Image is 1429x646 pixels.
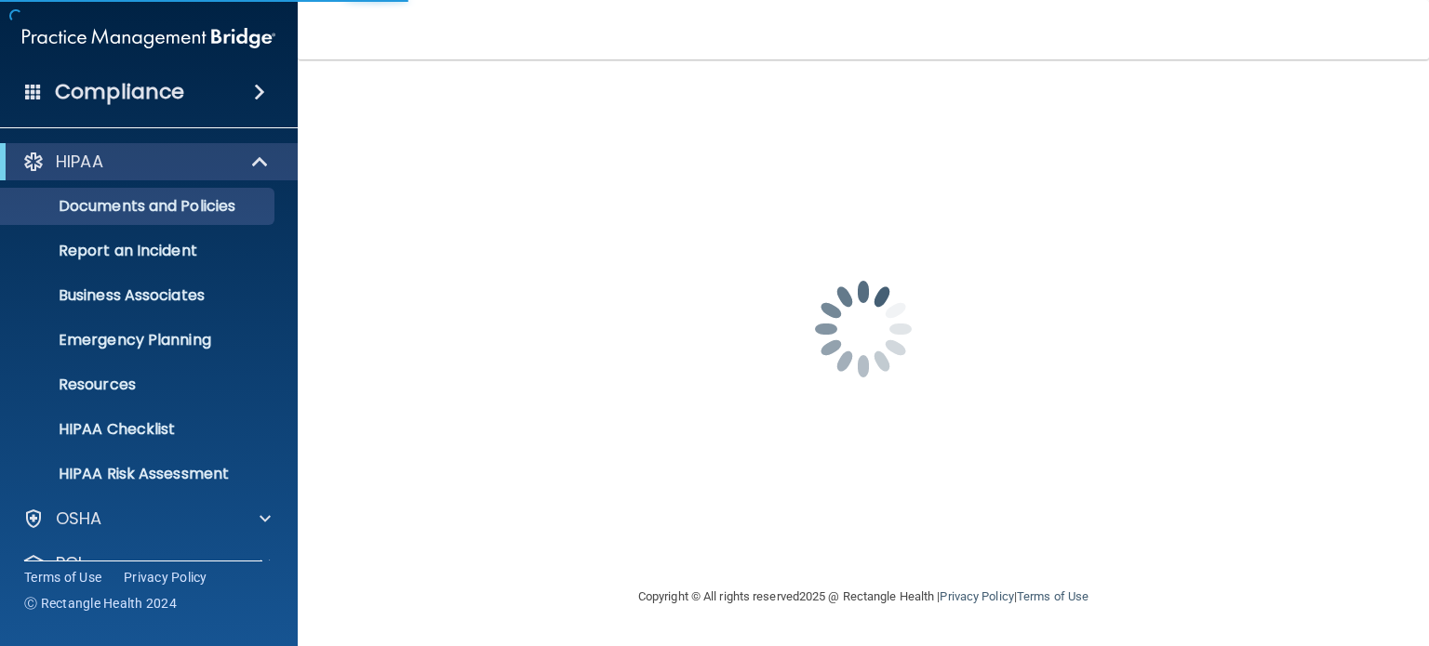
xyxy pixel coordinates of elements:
[524,567,1203,626] div: Copyright © All rights reserved 2025 @ Rectangle Health | |
[12,331,266,349] p: Emergency Planning
[124,568,207,587] a: Privacy Policy
[12,242,266,260] p: Report an Incident
[1017,589,1088,603] a: Terms of Use
[22,508,271,530] a: OSHA
[22,20,275,57] img: PMB logo
[12,420,266,439] p: HIPAA Checklist
[56,151,103,173] p: HIPAA
[770,236,956,422] img: spinner.e123f6fc.gif
[55,79,184,105] h4: Compliance
[12,376,266,394] p: Resources
[12,197,266,216] p: Documents and Policies
[24,568,101,587] a: Terms of Use
[22,151,270,173] a: HIPAA
[22,552,271,574] a: PCI
[24,594,177,613] span: Ⓒ Rectangle Health 2024
[12,465,266,483] p: HIPAA Risk Assessment
[56,552,82,574] p: PCI
[940,589,1013,603] a: Privacy Policy
[12,286,266,305] p: Business Associates
[56,508,102,530] p: OSHA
